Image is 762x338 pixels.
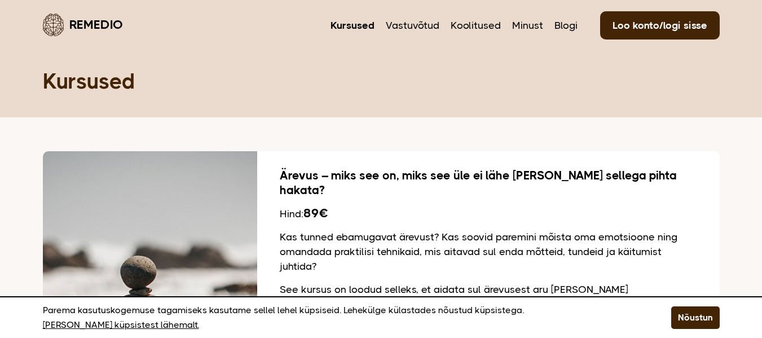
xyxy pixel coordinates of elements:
[671,306,720,329] button: Nõustun
[386,18,439,33] a: Vastuvõtud
[303,206,328,220] b: 89€
[43,11,123,38] a: Remedio
[280,168,697,197] h2: Ärevus – miks see on, miks see üle ei lähe [PERSON_NAME] sellega pihta hakata?
[600,11,720,39] a: Loo konto/logi sisse
[43,303,643,332] p: Parema kasutuskogemuse tagamiseks kasutame sellel lehel küpsiseid. Lehekülge külastades nõustud k...
[43,318,199,332] a: [PERSON_NAME] küpsistest lähemalt.
[451,18,501,33] a: Koolitused
[43,68,720,95] h1: Kursused
[331,18,375,33] a: Kursused
[554,18,578,33] a: Blogi
[280,230,697,274] p: Kas tunned ebamugavat ärevust? Kas soovid paremini mõista oma emotsioone ning omandada praktilisi...
[280,206,697,221] div: Hind:
[43,14,64,36] img: Remedio logo
[512,18,543,33] a: Minust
